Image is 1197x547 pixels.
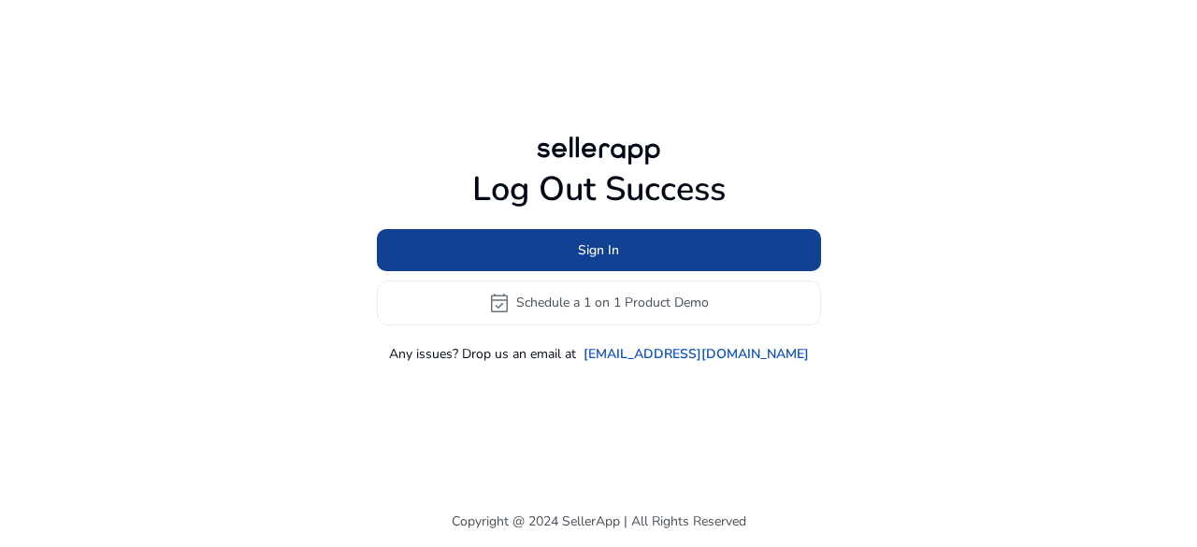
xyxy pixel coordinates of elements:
span: event_available [488,292,511,314]
a: [EMAIL_ADDRESS][DOMAIN_NAME] [584,344,809,364]
button: Sign In [377,229,821,271]
p: Any issues? Drop us an email at [389,344,576,364]
span: Sign In [578,240,619,260]
h1: Log Out Success [377,169,821,209]
button: event_availableSchedule a 1 on 1 Product Demo [377,281,821,325]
